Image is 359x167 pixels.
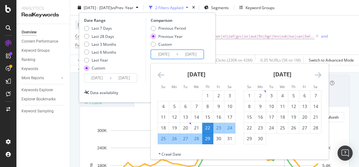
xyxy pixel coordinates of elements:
a: Content Performance [21,38,65,45]
td: Choose Tuesday, September 24, 2024 as your check-in date. It’s available. [266,122,277,133]
div: 5 [288,92,299,99]
div: 8 [202,103,213,110]
div: Last 28 Days [84,33,116,39]
td: Choose Thursday, September 19, 2024 as your check-in date. It’s available. [288,112,299,122]
td: Choose Saturday, September 7, 2024 as your check-in date. It’s available. [310,90,321,101]
button: 2 Filters Applied [146,3,191,13]
span: Country [75,33,89,39]
div: 12 [169,114,180,120]
input: End Date [112,74,137,82]
div: 17 [224,114,235,120]
td: Choose Saturday, September 28, 2024 as your check-in date. It’s available. [310,122,321,133]
td: Choose Sunday, September 29, 2024 as your check-in date. It’s available. [244,133,255,144]
td: Selected. Tuesday, August 27, 2024 [180,133,191,144]
div: 10 [266,103,277,110]
div: 27 [180,135,191,142]
div: 23 [213,125,224,131]
td: Choose Saturday, August 3, 2024 as your check-in date. It’s available. [224,90,235,101]
td: Choose Tuesday, August 6, 2024 as your check-in date. It’s available. [180,101,191,112]
td: Choose Wednesday, September 4, 2024 as your check-in date. It’s available. [277,90,288,101]
div: 3 [266,92,277,99]
button: and [321,33,328,39]
div: 5 [169,103,180,110]
div: 22 [244,125,255,131]
div: 20 [180,125,191,131]
div: 25 [158,135,169,142]
button: Keyword Groups [237,3,277,13]
small: Tu [183,84,187,89]
div: Comparison [151,18,206,23]
td: Choose Saturday, August 17, 2024 as your check-in date. It’s available. [224,112,235,122]
div: 17 [266,114,277,120]
div: 18 [277,114,288,120]
div: 12 [288,103,299,110]
span: Full URL [75,42,89,48]
div: Last 7 Days [92,26,112,31]
div: Ranking [21,57,35,63]
div: 19 [169,125,180,131]
div: times [191,4,196,11]
div: 8 [244,103,255,110]
div: Calendar [151,63,328,152]
div: 3 [224,92,235,99]
button: Segments [202,3,231,13]
div: 6 [299,92,310,99]
a: Ranking [21,57,65,63]
div: 1 [202,92,213,99]
div: 16 [255,114,266,120]
div: 28 [310,125,321,131]
td: Choose Wednesday, September 11, 2024 as your check-in date. It’s available. [277,101,288,112]
td: Choose Thursday, September 5, 2024 as your check-in date. It’s available. [288,90,299,101]
div: Date Range [84,18,144,23]
div: Analytics [21,5,65,11]
div: 6 [180,103,191,110]
div: Content Performance [21,38,58,45]
div: Crawl Date [161,152,181,157]
div: Previous Period [151,26,186,31]
div: 14 [310,103,321,110]
div: 0.54 % Clicks ( 230K on 42M ) [204,57,253,63]
div: Data availability [90,90,118,95]
div: 13 [180,114,191,120]
div: 24 [224,125,235,131]
div: Last 3 Months [92,41,116,47]
div: 11 [277,103,288,110]
div: 11 [158,114,169,120]
td: Choose Friday, September 13, 2024 as your check-in date. It’s available. [299,101,310,112]
div: 31 [224,135,235,142]
div: Keywords Explorer [21,87,53,93]
small: Th [291,84,295,89]
td: Choose Friday, August 9, 2024 as your check-in date. It’s available. [213,101,224,112]
div: 25 [277,125,288,131]
div: Month [327,115,339,120]
td: Selected. Sunday, August 25, 2024 [158,133,169,144]
div: 22 [202,125,213,131]
input: End Date [178,50,204,59]
td: Choose Friday, September 27, 2024 as your check-in date. It’s available. [299,122,310,133]
div: 24 [266,125,277,131]
td: Choose Friday, August 2, 2024 as your check-in date. It’s available. [213,90,224,101]
td: Choose Monday, August 5, 2024 as your check-in date. It’s available. [169,101,180,112]
div: 7 [191,103,202,110]
td: Choose Tuesday, September 10, 2024 as your check-in date. It’s available. [266,101,277,112]
td: Choose Thursday, September 12, 2024 as your check-in date. It’s available. [288,101,299,112]
td: Choose Thursday, September 26, 2024 as your check-in date. It’s available. [288,122,299,133]
button: [DATE] - [DATE]vsPrev. Year [75,3,141,13]
td: Choose Sunday, September 22, 2024 as your check-in date. It’s available. [244,122,255,133]
td: Choose Monday, September 16, 2024 as your check-in date. It’s available. [255,112,266,122]
button: Apply [75,55,94,65]
small: Su [247,84,251,89]
td: Choose Friday, August 16, 2024 as your check-in date. It’s available. [213,112,224,122]
div: 10 [224,103,235,110]
td: Choose Sunday, August 4, 2024 as your check-in date. It’s available. [158,101,169,112]
div: 19 [288,114,299,120]
a: More Reports [21,75,59,81]
div: 26 [288,125,299,131]
div: 1 [244,92,255,99]
td: Choose Saturday, August 10, 2024 as your check-in date. It’s available. [224,101,235,112]
td: Choose Sunday, August 11, 2024 as your check-in date. It’s available. [158,112,169,122]
text: 300K [97,128,107,133]
div: Custom [158,41,172,47]
div: More Reports [21,75,44,81]
small: Mo [258,84,263,89]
